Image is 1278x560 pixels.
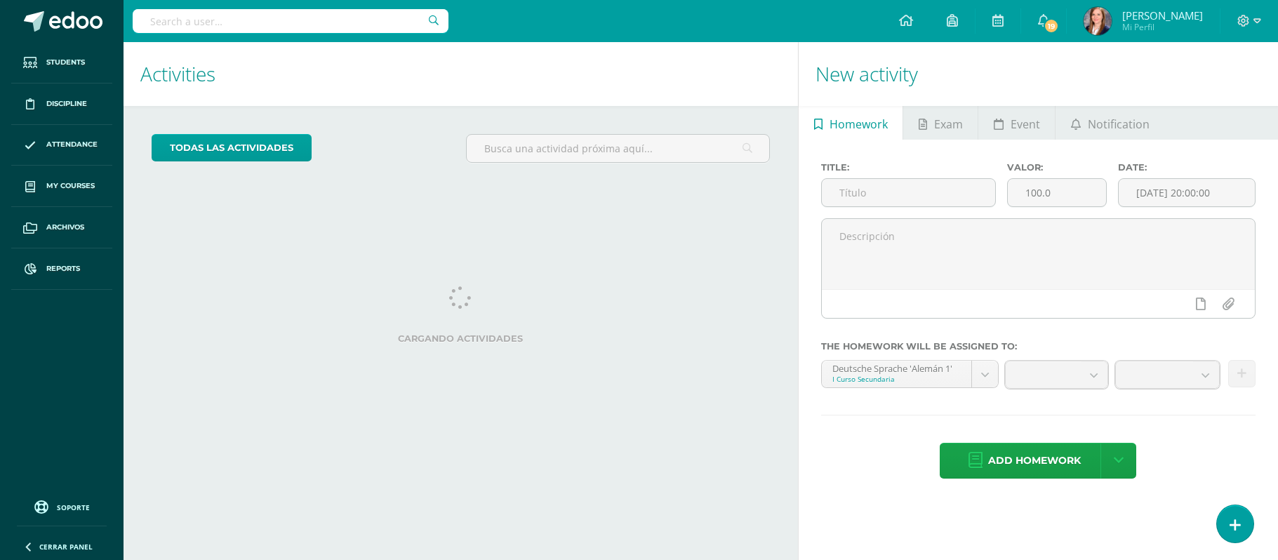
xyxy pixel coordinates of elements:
input: Search a user… [133,9,448,33]
span: Homework [830,107,888,141]
span: Soporte [57,502,90,512]
input: Título [822,179,995,206]
span: Event [1011,107,1040,141]
span: [PERSON_NAME] [1122,8,1203,22]
div: Deutsche Sprache 'Alemán 1' [832,361,961,374]
label: Cargando actividades [152,333,770,344]
a: My courses [11,166,112,207]
span: Attendance [46,139,98,150]
span: My courses [46,180,95,192]
label: Title: [821,162,996,173]
a: Students [11,42,112,84]
a: Deutsche Sprache 'Alemán 1'I Curso Secundaria [822,361,998,387]
a: Soporte [17,497,107,516]
span: Archivos [46,222,84,233]
label: Date: [1118,162,1256,173]
span: Exam [934,107,963,141]
span: Notification [1088,107,1150,141]
label: The homework will be assigned to: [821,341,1256,352]
input: Fecha de entrega [1119,179,1255,206]
h1: Activities [140,42,781,106]
a: Discipline [11,84,112,125]
a: Notification [1056,106,1164,140]
h1: New activity [816,42,1261,106]
a: Homework [799,106,903,140]
a: Reports [11,248,112,290]
span: Mi Perfil [1122,21,1203,33]
label: Valor: [1007,162,1107,173]
a: Attendance [11,125,112,166]
span: Reports [46,263,80,274]
div: I Curso Secundaria [832,374,961,384]
input: Busca una actividad próxima aquí... [467,135,768,162]
span: Cerrar panel [39,542,93,552]
a: Event [978,106,1055,140]
input: Puntos máximos [1008,179,1107,206]
span: Add homework [988,444,1081,478]
span: Discipline [46,98,87,109]
span: 19 [1044,18,1059,34]
span: Students [46,57,85,68]
a: todas las Actividades [152,134,312,161]
img: 30b41a60147bfd045cc6c38be83b16e6.png [1084,7,1112,35]
a: Archivos [11,207,112,248]
a: Exam [903,106,978,140]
